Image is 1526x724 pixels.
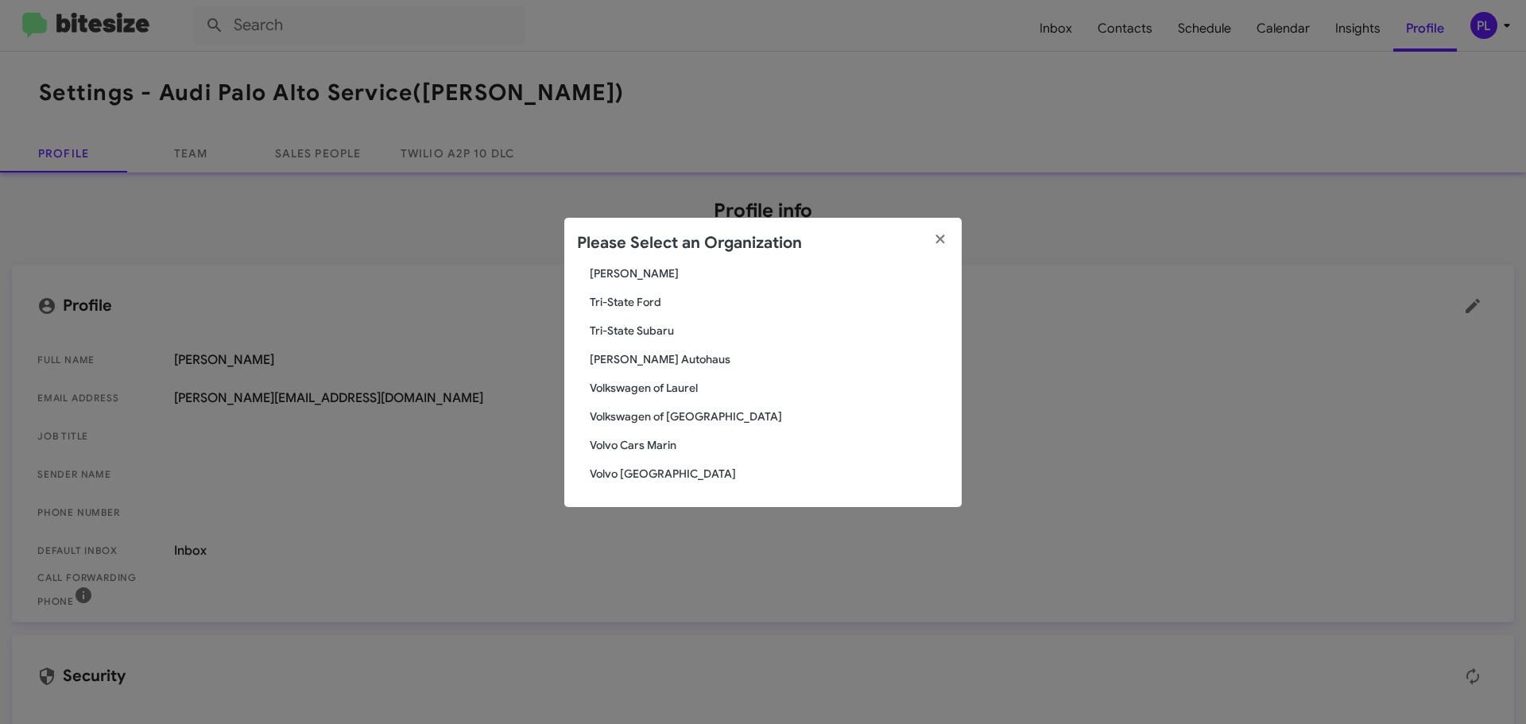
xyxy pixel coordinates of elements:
span: Volkswagen of [GEOGRAPHIC_DATA] [590,408,949,424]
span: Tri-State Ford [590,294,949,310]
span: [PERSON_NAME] [590,265,949,281]
span: [PERSON_NAME] Autohaus [590,351,949,367]
span: Volkswagen of Laurel [590,380,949,396]
h2: Please Select an Organization [577,230,802,256]
span: Volvo Cars Marin [590,437,949,453]
span: Tri-State Subaru [590,323,949,339]
span: Volvo [GEOGRAPHIC_DATA] [590,466,949,482]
